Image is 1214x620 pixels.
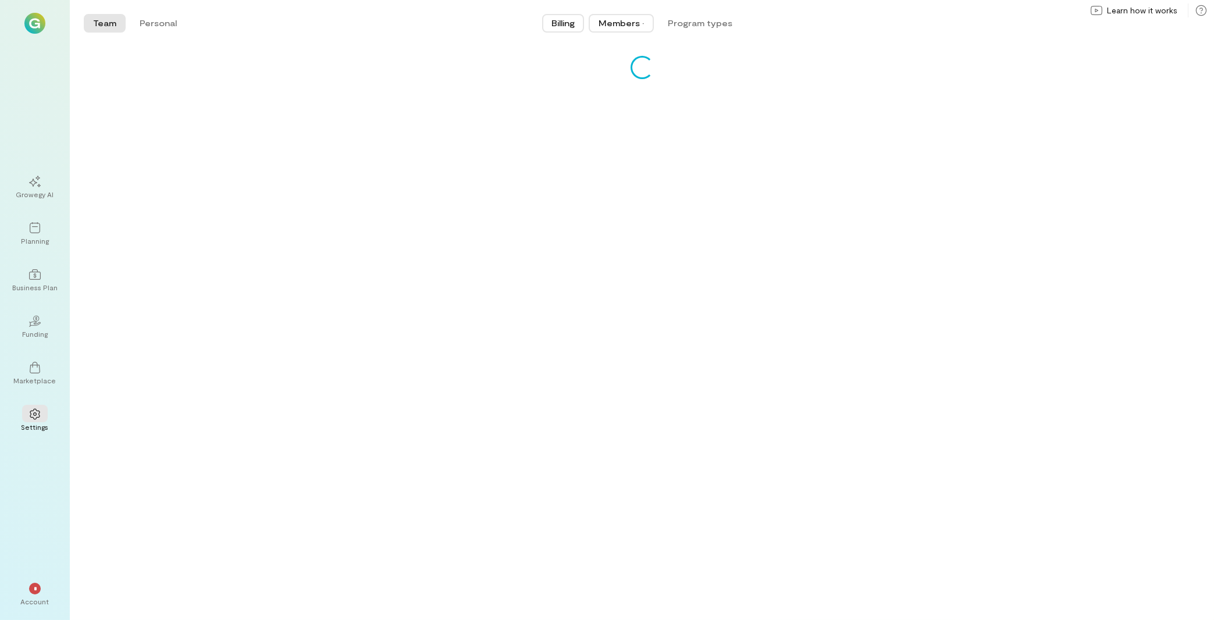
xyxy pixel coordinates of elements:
[589,14,654,33] button: Members ·
[1107,5,1177,16] span: Learn how it works
[130,14,186,33] button: Personal
[16,190,54,199] div: Growegy AI
[14,399,56,441] a: Settings
[22,422,49,432] div: Settings
[598,17,645,29] div: Members ·
[542,14,584,33] button: Billing
[14,352,56,394] a: Marketplace
[14,573,56,615] div: *Account
[84,14,126,33] button: Team
[551,17,575,29] span: Billing
[21,597,49,606] div: Account
[14,376,56,385] div: Marketplace
[14,306,56,348] a: Funding
[12,283,58,292] div: Business Plan
[14,259,56,301] a: Business Plan
[658,14,742,33] button: Program types
[14,213,56,255] a: Planning
[14,166,56,208] a: Growegy AI
[22,329,48,338] div: Funding
[21,236,49,245] div: Planning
